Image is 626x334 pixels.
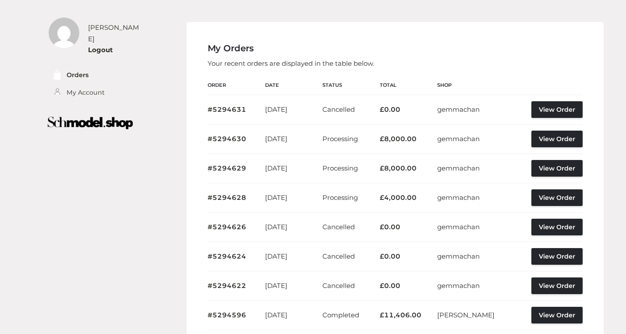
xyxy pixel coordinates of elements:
span: £ [380,311,384,319]
span: Cancelled [322,223,355,231]
a: gemmachan [437,105,480,114]
bdi: 4,000.00 [380,193,417,202]
a: #5294622 [208,281,246,290]
span: Completed [322,311,359,319]
time: [DATE] [265,164,287,172]
a: gemmachan [437,135,480,143]
bdi: 8,000.00 [380,164,417,172]
a: [PERSON_NAME] [437,311,495,319]
a: View Order [531,307,583,323]
bdi: 8,000.00 [380,135,417,143]
a: Orders [67,70,88,80]
span: £ [380,164,384,172]
time: [DATE] [265,193,287,202]
a: gemmachan [437,193,480,202]
a: View Order [531,277,583,294]
span: Processing [322,135,358,143]
a: View Order [531,248,583,265]
span: Date [265,82,279,88]
a: View Order [531,219,583,235]
time: [DATE] [265,135,287,143]
a: gemmachan [437,252,480,260]
a: #5294629 [208,164,246,172]
span: £ [380,252,384,260]
span: Order [208,82,226,88]
a: #5294626 [208,223,246,231]
a: View Order [531,160,583,177]
a: #5294624 [208,252,246,260]
span: Cancelled [322,252,355,260]
bdi: 0.00 [380,252,400,260]
p: Your recent orders are displayed in the table below. [208,58,583,69]
img: boutique-logo.png [28,110,152,135]
time: [DATE] [265,223,287,231]
div: [PERSON_NAME] [88,22,143,44]
time: [DATE] [265,311,287,319]
span: £ [380,193,384,202]
time: [DATE] [265,252,287,260]
a: View Order [531,131,583,147]
span: Total [380,82,396,88]
a: My Account [67,88,105,98]
a: #5294628 [208,193,246,202]
a: gemmachan [437,281,480,290]
bdi: 0.00 [380,223,400,231]
a: #5294630 [208,135,246,143]
span: Shop [437,82,452,88]
span: £ [380,223,384,231]
a: gemmachan [437,164,480,172]
span: £ [380,281,384,290]
a: View Order [531,101,583,118]
bdi: 0.00 [380,105,400,114]
time: [DATE] [265,281,287,290]
bdi: 0.00 [380,281,400,290]
span: Status [322,82,342,88]
span: Cancelled [322,105,355,114]
span: Cancelled [322,281,355,290]
a: #5294631 [208,105,246,114]
span: £ [380,105,384,114]
h4: My Orders [208,43,583,53]
span: Processing [322,164,358,172]
bdi: 11,406.00 [380,311,421,319]
a: gemmachan [437,223,480,231]
a: #5294596 [208,311,246,319]
span: £ [380,135,384,143]
a: Logout [88,46,113,54]
a: View Order [531,189,583,206]
span: Processing [322,193,358,202]
time: [DATE] [265,105,287,114]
